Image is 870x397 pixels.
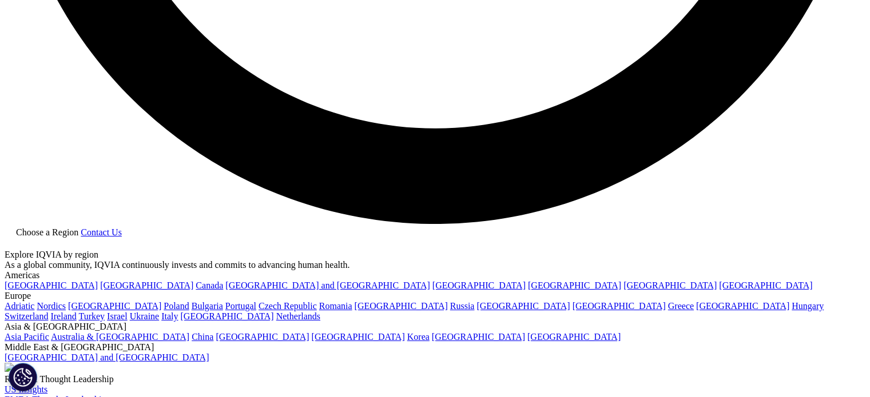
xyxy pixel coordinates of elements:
a: Hungary [792,301,824,311]
a: Israel [107,311,128,321]
a: Ireland [50,311,76,321]
a: Canada [196,280,223,290]
a: Romania [319,301,352,311]
span: Choose a Region [16,227,78,237]
div: Explore IQVIA by region [5,250,865,260]
img: 2093_analyzing-data-using-big-screen-display-and-laptop.png [5,363,14,372]
div: Regional Thought Leadership [5,374,865,384]
a: Korea [407,332,430,342]
a: Portugal [225,301,256,311]
a: [GEOGRAPHIC_DATA] [719,280,812,290]
a: [GEOGRAPHIC_DATA] and [GEOGRAPHIC_DATA] [5,352,209,362]
a: Netherlands [276,311,320,321]
button: Cookies Settings [9,363,37,391]
a: [GEOGRAPHIC_DATA] [476,301,570,311]
a: Asia Pacific [5,332,49,342]
div: Asia & [GEOGRAPHIC_DATA] [5,322,865,332]
a: Russia [450,301,475,311]
a: [GEOGRAPHIC_DATA] and [GEOGRAPHIC_DATA] [225,280,430,290]
a: Switzerland [5,311,48,321]
div: Europe [5,291,865,301]
a: Czech Republic [259,301,317,311]
a: [GEOGRAPHIC_DATA] [68,301,161,311]
a: [GEOGRAPHIC_DATA] [180,311,273,321]
a: [GEOGRAPHIC_DATA] [100,280,193,290]
a: Bulgaria [192,301,223,311]
a: [GEOGRAPHIC_DATA] [696,301,789,311]
a: Turkey [78,311,105,321]
a: [GEOGRAPHIC_DATA] [528,280,621,290]
a: Italy [161,311,178,321]
div: As a global community, IQVIA continuously invests and commits to advancing human health. [5,260,865,270]
a: [GEOGRAPHIC_DATA] [355,301,448,311]
div: Americas [5,270,865,280]
a: Poland [164,301,189,311]
a: Australia & [GEOGRAPHIC_DATA] [51,332,189,342]
a: [GEOGRAPHIC_DATA] [432,332,525,342]
a: [GEOGRAPHIC_DATA] [5,280,98,290]
a: [GEOGRAPHIC_DATA] [573,301,666,311]
a: Contact Us [81,227,122,237]
a: Ukraine [130,311,160,321]
a: [GEOGRAPHIC_DATA] [623,280,717,290]
a: [GEOGRAPHIC_DATA] [312,332,405,342]
a: [GEOGRAPHIC_DATA] [216,332,309,342]
a: [GEOGRAPHIC_DATA] [432,280,526,290]
a: Greece [668,301,694,311]
a: Adriatic [5,301,34,311]
a: [GEOGRAPHIC_DATA] [527,332,621,342]
a: China [192,332,213,342]
a: Nordics [37,301,66,311]
a: US Insights [5,384,47,394]
div: Middle East & [GEOGRAPHIC_DATA] [5,342,865,352]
